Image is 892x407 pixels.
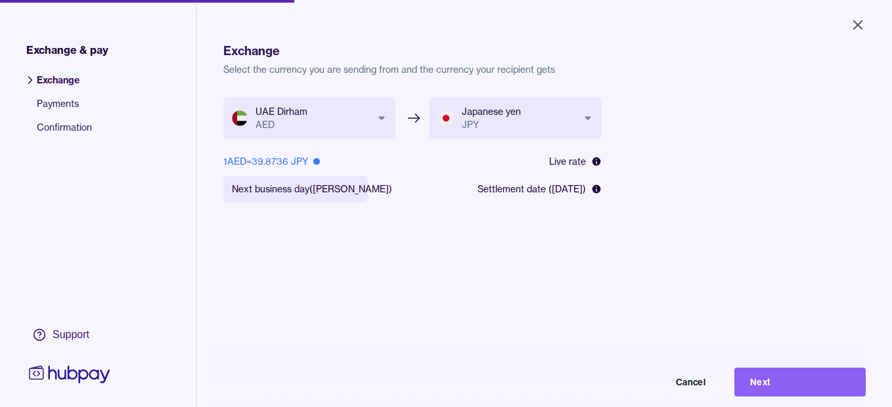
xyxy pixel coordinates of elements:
div: 1 AED = 39.8736 JPY [223,155,320,168]
div: Live rate [549,155,602,168]
button: Cancel [590,368,721,396]
span: Confirmation [37,121,92,144]
h1: Exchange [223,42,866,60]
span: Exchange & pay [26,42,108,58]
a: Support [26,321,113,349]
button: Close [834,11,881,39]
span: [DATE] [552,183,583,195]
div: Support [53,328,89,342]
span: Exchange [37,74,92,97]
span: Settlement date ( ) [478,182,586,196]
button: Next [734,368,866,396]
p: Select the currency you are sending from and the currency your recipient gets [223,63,866,76]
span: Payments [37,97,92,121]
